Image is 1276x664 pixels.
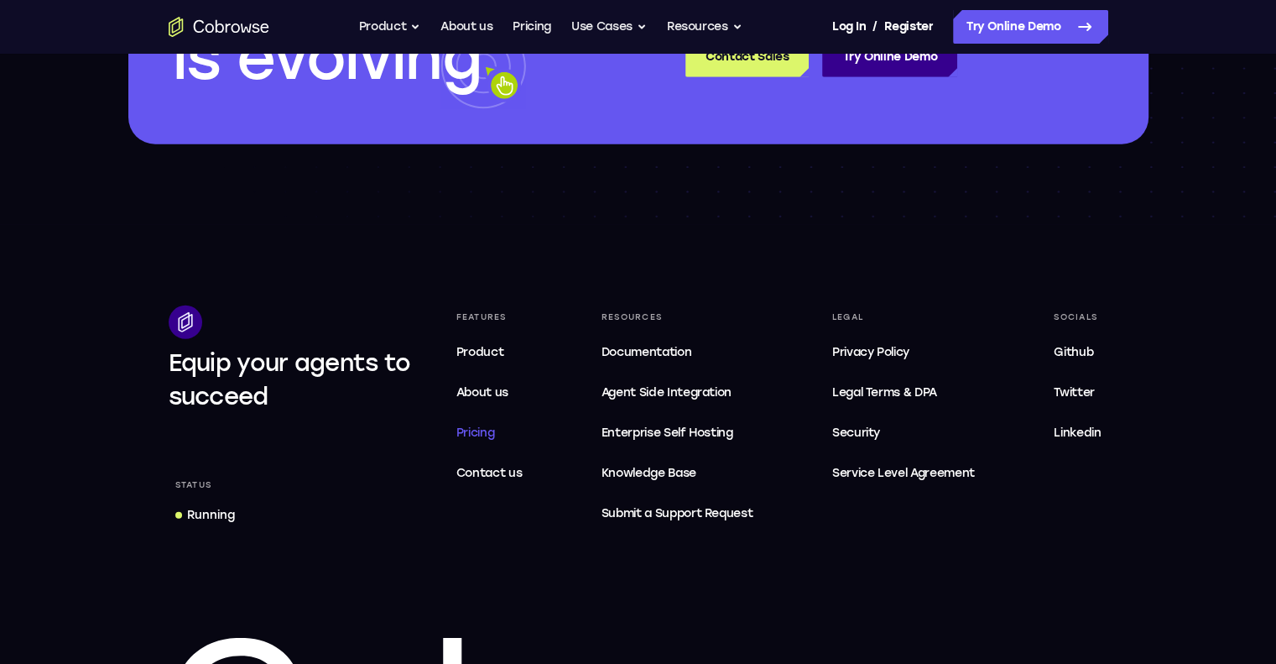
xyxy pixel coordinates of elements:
[602,466,696,480] span: Knowledge Base
[237,22,481,94] span: evolving
[450,416,529,450] a: Pricing
[359,10,421,44] button: Product
[832,385,937,400] span: Legal Terms & DPA
[1047,416,1107,450] a: Linkedin
[832,426,880,440] span: Security
[1047,376,1107,410] a: Twitter
[595,457,760,490] a: Knowledge Base
[169,17,269,37] a: Go to the home page
[1047,336,1107,369] a: Github
[595,306,760,329] div: Resources
[884,10,933,44] a: Register
[832,463,975,484] span: Service Level Agreement
[456,345,504,359] span: Product
[456,466,523,480] span: Contact us
[450,336,529,369] a: Product
[440,10,492,44] a: About us
[1054,345,1093,359] span: Github
[825,336,982,369] a: Privacy Policy
[825,416,982,450] a: Security
[173,22,220,94] span: is
[953,10,1108,44] a: Try Online Demo
[602,423,753,443] span: Enterprise Self Hosting
[1054,385,1095,400] span: Twitter
[825,457,982,490] a: Service Level Agreement
[667,10,742,44] button: Resources
[169,348,411,410] span: Equip your agents to succeed
[169,473,219,497] div: Status
[602,383,753,403] span: Agent Side Integration
[832,345,909,359] span: Privacy Policy
[1054,426,1101,440] span: Linkedin
[187,507,235,524] div: Running
[685,37,809,77] a: Contact Sales
[602,504,753,524] span: Submit a Support Request
[595,497,760,531] a: Submit a Support Request
[169,500,242,531] a: Running
[832,10,866,44] a: Log In
[450,376,529,410] a: About us
[513,10,551,44] a: Pricing
[1047,306,1107,329] div: Socials
[602,345,691,359] span: Documentation
[571,10,647,44] button: Use Cases
[872,17,878,37] span: /
[450,457,529,490] a: Contact us
[825,376,982,410] a: Legal Terms & DPA
[595,416,760,450] a: Enterprise Self Hosting
[456,385,508,400] span: About us
[595,376,760,410] a: Agent Side Integration
[822,37,957,77] a: Try Online Demo
[825,306,982,329] div: Legal
[456,426,495,440] span: Pricing
[450,306,529,329] div: Features
[595,336,760,369] a: Documentation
